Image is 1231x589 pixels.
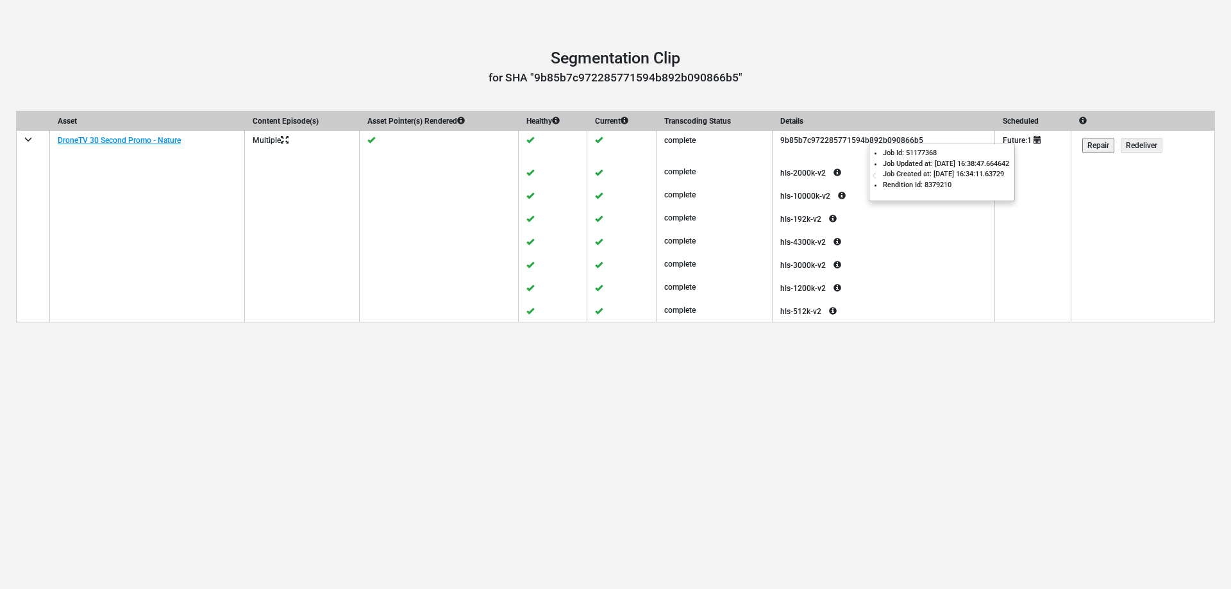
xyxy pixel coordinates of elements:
[657,231,772,251] div: complete
[772,131,994,160] td: 9b85b7c972285771594b892b090866b5
[16,71,1215,85] h3: for SHA "9b85b7c972285771594b892b090866b5"
[657,112,773,131] th: Transcoding Status
[994,112,1071,131] th: Scheduled
[49,112,244,131] th: Asset
[587,112,657,131] th: Current
[883,169,1009,180] li: Job Created at: [DATE] 16:34:11.63729
[518,112,587,131] th: Healthy
[1082,138,1114,153] input: Repair
[657,208,772,228] div: complete
[359,112,518,131] th: Asset Pointer(s) Rendered
[773,183,994,206] div: hls-10000k-v2
[657,254,772,274] div: complete
[772,112,994,131] th: Details
[58,136,181,145] a: DroneTV 30 Second Promo - Nature
[883,159,1009,170] li: Job Updated at: [DATE] 16:38:47.664642
[773,160,994,183] div: hls-2000k-v2
[657,162,772,181] div: complete
[773,299,994,322] div: hls-512k-v2
[16,49,1215,68] h1: Segmentation Clip
[253,135,351,146] p: Multiple
[883,148,1009,159] li: Job Id: 51177368
[1121,138,1162,153] input: Redeliver
[994,131,1071,160] td: Future:
[657,185,772,204] div: complete
[1027,135,1032,146] div: 1
[773,253,994,276] div: hls-3000k-v2
[773,229,994,253] div: hls-4300k-v2
[773,206,994,229] div: hls-192k-v2
[773,276,994,299] div: hls-1200k-v2
[657,301,772,320] div: complete
[657,131,773,160] td: complete
[244,112,359,131] th: Content Episode(s)
[883,180,1009,191] li: Rendition Id: 8379210
[657,278,772,297] div: complete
